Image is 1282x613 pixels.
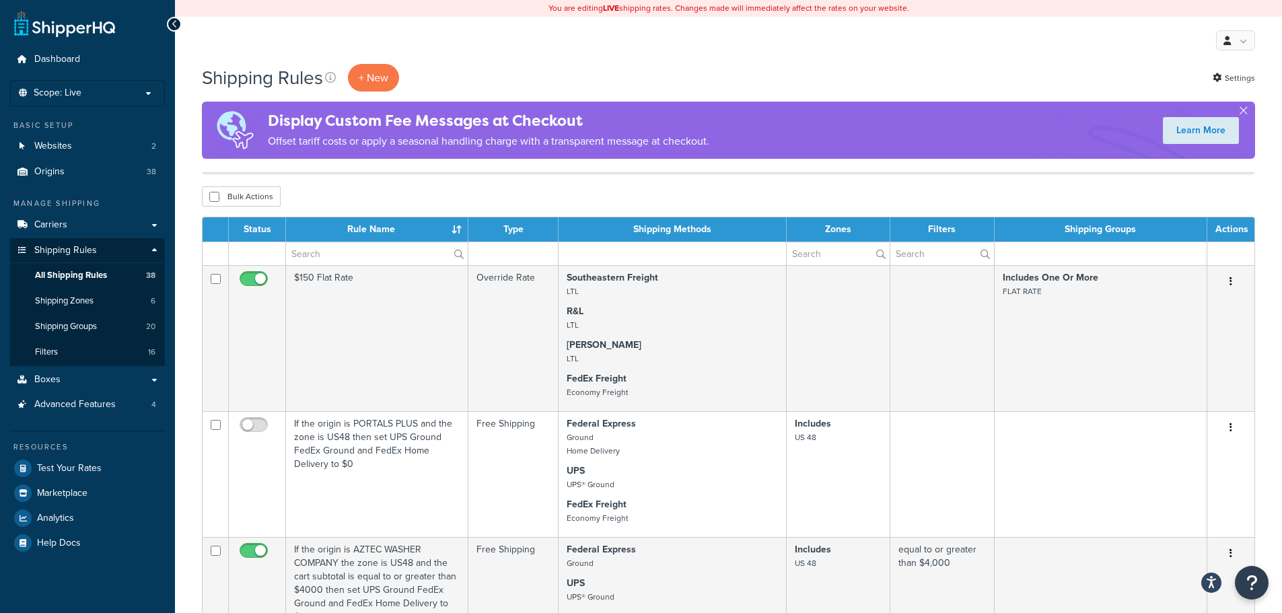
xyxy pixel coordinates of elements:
a: Shipping Rules [10,238,165,263]
strong: Southeastern Freight [567,271,658,285]
img: duties-banner-06bc72dcb5fe05cb3f9472aba00be2ae8eb53ab6f0d8bb03d382ba314ac3c341.png [202,102,268,159]
span: Advanced Features [34,399,116,410]
th: Rule Name : activate to sort column ascending [286,217,468,242]
a: Shipping Groups 20 [10,314,165,339]
li: Origins [10,159,165,184]
a: ShipperHQ Home [14,10,115,37]
a: Analytics [10,506,165,530]
li: Advanced Features [10,392,165,417]
strong: Includes One Or More [1003,271,1098,285]
small: Economy Freight [567,386,628,398]
a: Websites 2 [10,134,165,159]
a: Shipping Zones 6 [10,289,165,314]
strong: R&L [567,304,583,318]
strong: Federal Express [567,417,636,431]
input: Search [890,242,994,265]
strong: FedEx Freight [567,497,627,511]
small: US 48 [795,431,816,443]
small: Economy Freight [567,512,628,524]
span: Help Docs [37,538,81,549]
small: LTL [567,319,579,331]
li: All Shipping Rules [10,263,165,288]
small: FLAT RATE [1003,285,1042,297]
h1: Shipping Rules [202,65,323,91]
span: All Shipping Rules [35,270,107,281]
strong: Federal Express [567,542,636,556]
a: Learn More [1163,117,1239,144]
strong: FedEx Freight [567,371,627,386]
span: Filters [35,347,58,358]
a: Advanced Features 4 [10,392,165,417]
td: Free Shipping [468,411,559,537]
h4: Display Custom Fee Messages at Checkout [268,110,709,132]
a: Help Docs [10,531,165,555]
a: Marketplace [10,481,165,505]
td: Override Rate [468,265,559,411]
b: LIVE [603,2,619,14]
div: Basic Setup [10,120,165,131]
a: Settings [1213,69,1255,87]
div: Resources [10,441,165,453]
span: Carriers [34,219,67,231]
span: Origins [34,166,65,178]
strong: [PERSON_NAME] [567,338,641,352]
li: Shipping Rules [10,238,165,366]
small: LTL [567,353,579,365]
strong: UPS [567,464,585,478]
button: Open Resource Center [1235,566,1269,600]
span: 38 [146,270,155,281]
li: Shipping Zones [10,289,165,314]
input: Search [286,242,468,265]
span: 6 [151,295,155,307]
td: $150 Flat Rate [286,265,468,411]
span: Shipping Groups [35,321,97,332]
span: Scope: Live [34,87,81,99]
span: Shipping Zones [35,295,94,307]
small: UPS® Ground [567,478,614,491]
span: 4 [151,399,156,410]
th: Shipping Methods [559,217,787,242]
p: Offset tariff costs or apply a seasonal handling charge with a transparent message at checkout. [268,132,709,151]
div: Manage Shipping [10,198,165,209]
span: Dashboard [34,54,80,65]
a: Dashboard [10,47,165,72]
span: Analytics [37,513,74,524]
strong: Includes [795,417,831,431]
th: Actions [1207,217,1254,242]
small: US 48 [795,557,816,569]
th: Zones [787,217,890,242]
span: Shipping Rules [34,245,97,256]
strong: Includes [795,542,831,556]
a: Filters 16 [10,340,165,365]
small: Ground [567,557,594,569]
span: 2 [151,141,156,152]
td: If the origin is PORTALS PLUS and the zone is US48 then set UPS Ground FedEx Ground and FedEx Hom... [286,411,468,537]
a: Carriers [10,213,165,238]
span: 20 [146,321,155,332]
a: Test Your Rates [10,456,165,480]
button: Bulk Actions [202,186,281,207]
strong: UPS [567,576,585,590]
p: + New [348,64,399,92]
th: Filters [890,217,995,242]
span: Websites [34,141,72,152]
a: Boxes [10,367,165,392]
small: UPS® Ground [567,591,614,603]
th: Status [229,217,286,242]
a: All Shipping Rules 38 [10,263,165,288]
th: Type [468,217,559,242]
li: Websites [10,134,165,159]
span: Marketplace [37,488,87,499]
a: Origins 38 [10,159,165,184]
li: Shipping Groups [10,314,165,339]
span: 38 [147,166,156,178]
small: Ground Home Delivery [567,431,620,457]
span: Boxes [34,374,61,386]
